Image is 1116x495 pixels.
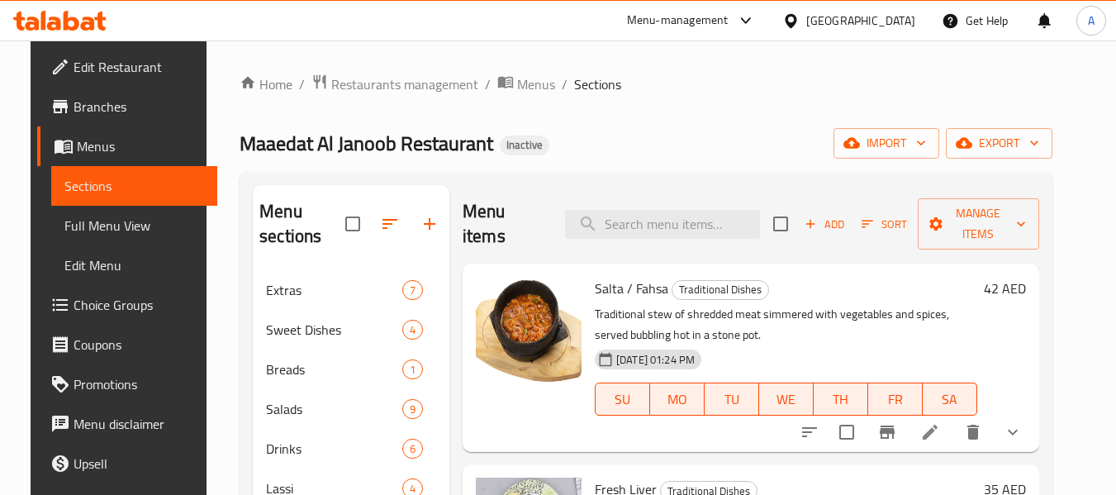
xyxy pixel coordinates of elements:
[946,128,1052,159] button: export
[820,388,862,412] span: TH
[335,207,370,241] span: Select all sections
[766,388,807,412] span: WE
[790,412,829,452] button: sort-choices
[485,74,491,94] li: /
[410,204,449,244] button: Add section
[814,383,868,416] button: TH
[266,439,402,459] span: Drinks
[403,441,422,457] span: 6
[37,126,217,166] a: Menus
[476,277,582,383] img: Salta / Fahsa
[403,283,422,298] span: 7
[857,212,911,237] button: Sort
[602,388,643,412] span: SU
[299,74,305,94] li: /
[253,389,449,429] div: Salads9
[833,128,939,159] button: import
[74,335,204,355] span: Coupons
[705,383,759,416] button: TU
[253,270,449,310] div: Extras7
[64,255,204,275] span: Edit Menu
[851,212,918,237] span: Sort items
[829,415,864,450] span: Select to update
[565,210,760,239] input: search
[595,383,650,416] button: SU
[875,388,916,412] span: FR
[37,444,217,483] a: Upsell
[77,136,204,156] span: Menus
[253,310,449,350] div: Sweet Dishes4
[627,11,729,31] div: Menu-management
[595,304,977,345] p: Traditional stew of shredded meat simmered with vegetables and spices, served bubbling hot in a s...
[74,454,204,474] span: Upsell
[993,412,1033,452] button: show more
[574,74,621,94] span: Sections
[1088,12,1095,30] span: A
[868,383,923,416] button: FR
[74,295,204,315] span: Choice Groups
[847,133,926,154] span: import
[402,280,423,300] div: items
[650,383,705,416] button: MO
[64,176,204,196] span: Sections
[595,276,668,301] span: Salta / Fahsa
[1003,422,1023,442] svg: Show Choices
[517,74,555,94] span: Menus
[959,133,1039,154] span: export
[253,429,449,469] div: Drinks6
[763,207,798,241] span: Select section
[331,74,478,94] span: Restaurants management
[51,245,217,285] a: Edit Menu
[74,374,204,394] span: Promotions
[929,388,971,412] span: SA
[402,399,423,419] div: items
[51,166,217,206] a: Sections
[402,320,423,340] div: items
[497,74,555,95] a: Menus
[953,412,993,452] button: delete
[798,212,851,237] button: Add
[74,414,204,434] span: Menu disclaimer
[798,212,851,237] span: Add item
[867,412,907,452] button: Branch-specific-item
[672,280,769,300] div: Traditional Dishes
[806,12,915,30] div: [GEOGRAPHIC_DATA]
[610,352,701,368] span: [DATE] 01:24 PM
[266,280,402,300] span: Extras
[403,402,422,417] span: 9
[402,439,423,459] div: items
[862,215,907,234] span: Sort
[672,280,768,299] span: Traditional Dishes
[37,87,217,126] a: Branches
[253,350,449,389] div: Breads1
[920,422,940,442] a: Edit menu item
[266,359,402,379] span: Breads
[311,74,478,95] a: Restaurants management
[370,204,410,244] span: Sort sections
[266,399,402,419] span: Salads
[984,277,1026,300] h6: 42 AED
[463,199,545,249] h2: Menu items
[37,285,217,325] a: Choice Groups
[240,74,292,94] a: Home
[266,320,402,340] div: Sweet Dishes
[37,364,217,404] a: Promotions
[657,388,698,412] span: MO
[259,199,345,249] h2: Menu sections
[37,47,217,87] a: Edit Restaurant
[711,388,753,412] span: TU
[37,325,217,364] a: Coupons
[500,138,549,152] span: Inactive
[74,57,204,77] span: Edit Restaurant
[37,404,217,444] a: Menu disclaimer
[403,322,422,338] span: 4
[759,383,814,416] button: WE
[51,206,217,245] a: Full Menu View
[802,215,847,234] span: Add
[74,97,204,117] span: Branches
[500,136,549,155] div: Inactive
[64,216,204,236] span: Full Menu View
[240,74,1052,95] nav: breadcrumb
[403,362,422,378] span: 1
